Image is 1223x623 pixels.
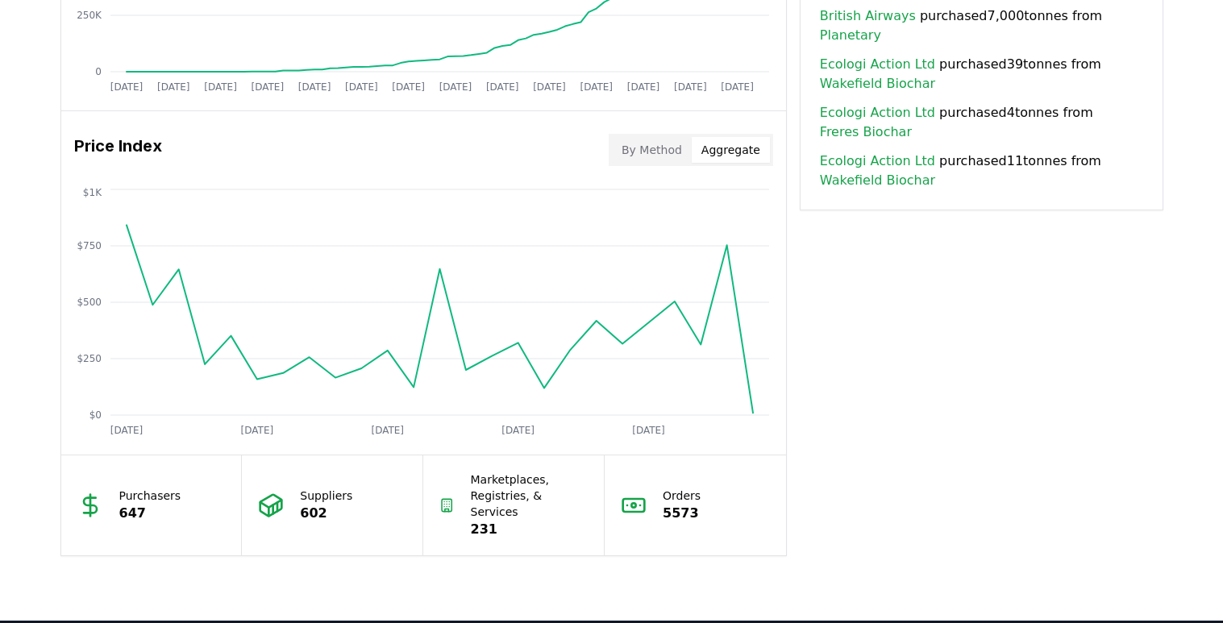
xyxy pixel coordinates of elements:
[89,409,101,421] tspan: $0
[820,6,1143,45] span: purchased 7,000 tonnes from
[626,81,659,93] tspan: [DATE]
[820,152,1143,190] span: purchased 11 tonnes from
[82,187,102,198] tspan: $1K
[820,152,935,171] a: Ecologi Action Ltd
[820,55,935,74] a: Ecologi Action Ltd
[471,471,589,520] p: Marketplaces, Registries, & Services
[240,425,273,436] tspan: [DATE]
[156,81,189,93] tspan: [DATE]
[95,66,102,77] tspan: 0
[820,74,935,93] a: Wakefield Biochar
[692,137,770,163] button: Aggregate
[300,504,352,523] p: 602
[77,297,102,308] tspan: $500
[533,81,566,93] tspan: [DATE]
[471,520,589,539] p: 231
[820,6,916,26] a: British Airways
[663,488,701,504] p: Orders
[110,81,143,93] tspan: [DATE]
[204,81,237,93] tspan: [DATE]
[371,425,404,436] tspan: [DATE]
[77,353,102,364] tspan: $250
[119,488,181,504] p: Purchasers
[663,504,701,523] p: 5573
[632,425,665,436] tspan: [DATE]
[74,134,162,166] h3: Price Index
[119,504,181,523] p: 647
[612,137,692,163] button: By Method
[501,425,535,436] tspan: [DATE]
[300,488,352,504] p: Suppliers
[820,26,881,45] a: Planetary
[580,81,613,93] tspan: [DATE]
[674,81,707,93] tspan: [DATE]
[721,81,754,93] tspan: [DATE]
[251,81,284,93] tspan: [DATE]
[485,81,518,93] tspan: [DATE]
[820,123,912,142] a: Freres Biochar
[297,81,331,93] tspan: [DATE]
[77,10,102,21] tspan: 250K
[820,55,1143,93] span: purchased 39 tonnes from
[392,81,425,93] tspan: [DATE]
[345,81,378,93] tspan: [DATE]
[820,103,1143,142] span: purchased 4 tonnes from
[820,103,935,123] a: Ecologi Action Ltd
[820,171,935,190] a: Wakefield Biochar
[110,425,143,436] tspan: [DATE]
[439,81,472,93] tspan: [DATE]
[77,240,102,251] tspan: $750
